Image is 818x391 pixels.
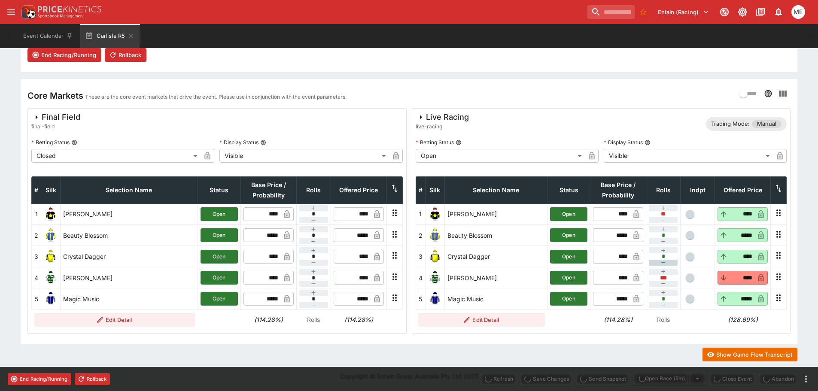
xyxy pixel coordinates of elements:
td: 5 [32,288,41,309]
button: Open [550,228,587,242]
th: Base Price / Probability [590,176,646,203]
button: Open [550,207,587,221]
h6: (128.69%) [718,315,768,324]
button: Open [201,228,238,242]
div: Open [416,149,585,163]
button: Open [550,250,587,264]
button: Display Status [260,139,266,145]
td: [PERSON_NAME] [61,267,198,288]
button: Carlisle R5 [80,24,140,48]
button: Display Status [645,139,651,145]
td: Magic Music [444,288,547,309]
h6: (114.28%) [593,315,644,324]
td: [PERSON_NAME] [61,203,198,224]
img: runner 3 [428,250,442,264]
h6: (114.28%) [243,315,294,324]
td: 5 [416,288,425,309]
th: Base Price / Probability [240,176,296,203]
button: Notifications [771,4,786,20]
h6: (114.28%) [333,315,384,324]
div: Visible [219,149,389,163]
button: End Racing/Running [8,373,71,385]
th: # [32,176,41,203]
th: Independent [681,176,715,203]
th: Selection Name [61,176,198,203]
div: Live Racing [416,112,469,122]
img: runner 4 [44,271,58,285]
span: live-racing [416,122,469,131]
th: Rolls [296,176,331,203]
button: Documentation [753,4,768,20]
p: Display Status [219,139,258,146]
button: Open [201,271,238,285]
h4: Core Markets [27,90,83,101]
p: Rolls [649,315,678,324]
button: Betting Status [456,139,462,145]
td: Beauty Blossom [61,225,198,246]
button: Open [550,271,587,285]
td: Beauty Blossom [444,225,547,246]
td: 3 [416,246,425,267]
td: 4 [32,267,41,288]
th: Status [198,176,240,203]
img: runner 5 [44,292,58,306]
button: Rollback [75,373,110,385]
button: Event Calendar [18,24,78,48]
img: runner 3 [44,250,58,264]
button: Open [201,250,238,264]
button: End Racing/Running [27,48,101,62]
img: runner 1 [44,207,58,221]
th: # [416,176,425,203]
button: Open [201,292,238,306]
td: [PERSON_NAME] [444,203,547,224]
button: Open [550,292,587,306]
button: No Bookmarks [636,5,650,19]
button: open drawer [3,4,19,20]
span: final-field [31,122,80,131]
input: search [587,5,635,19]
button: Edit Detail [34,313,195,327]
td: 1 [32,203,41,224]
p: Trading Mode: [711,120,750,128]
span: Manual [752,120,782,128]
th: Status [547,176,590,203]
div: Closed [31,149,201,163]
button: Open [201,207,238,221]
td: Crystal Dagger [61,246,198,267]
p: Rolls [299,315,328,324]
img: Sportsbook Management [38,14,84,18]
span: Mark an event as closed and abandoned. [759,374,797,382]
button: Toggle light/dark mode [735,4,750,20]
th: Silk [425,176,444,203]
div: Matt Easter [791,5,805,19]
p: Display Status [604,139,643,146]
div: split button [633,373,706,385]
td: Magic Music [61,288,198,309]
td: 3 [32,246,41,267]
button: Edit Detail [418,313,545,327]
img: PriceKinetics Logo [19,3,36,21]
p: Betting Status [31,139,70,146]
th: Offered Price [331,176,386,203]
th: Rolls [646,176,681,203]
button: Connected to PK [717,4,732,20]
button: Matt Easter [789,3,808,21]
th: Offered Price [715,176,771,203]
img: runner 4 [428,271,442,285]
td: 4 [416,267,425,288]
div: Final Field [31,112,80,122]
th: Selection Name [444,176,547,203]
img: runner 1 [428,207,442,221]
th: Silk [41,176,61,203]
td: 1 [416,203,425,224]
div: Visible [604,149,773,163]
img: runner 5 [428,292,442,306]
button: Select Tenant [653,5,714,19]
button: more [801,374,811,384]
p: Betting Status [416,139,454,146]
button: Betting Status [71,139,77,145]
td: 2 [32,225,41,246]
img: PriceKinetics [38,6,101,12]
td: Crystal Dagger [444,246,547,267]
td: 2 [416,225,425,246]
